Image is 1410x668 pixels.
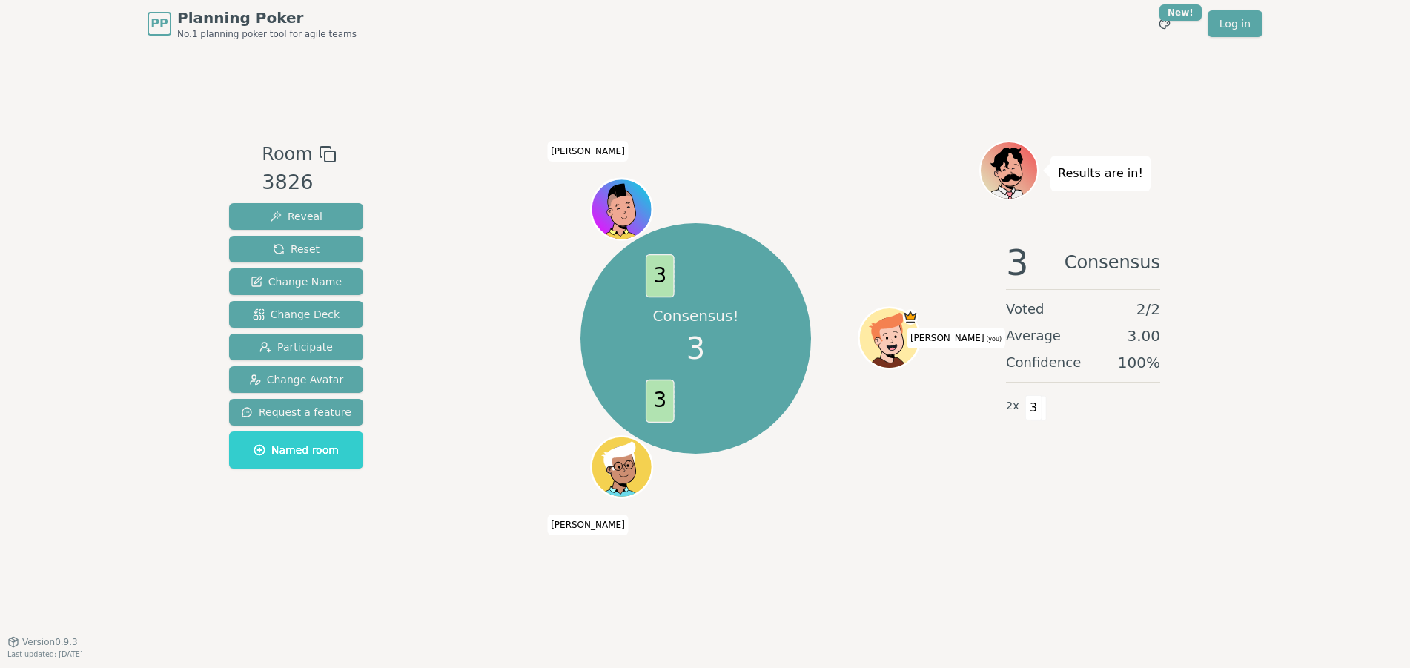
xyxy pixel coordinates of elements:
span: Request a feature [241,405,351,420]
a: PPPlanning PokerNo.1 planning poker tool for agile teams [148,7,357,40]
span: Change Avatar [249,372,344,387]
span: 100 % [1118,352,1160,373]
div: New! [1159,4,1202,21]
button: Change Deck [229,301,363,328]
button: Request a feature [229,399,363,426]
span: 3 [1025,395,1042,420]
span: Planning Poker [177,7,357,28]
p: Consensus! [653,305,739,326]
span: Average [1006,325,1061,346]
span: Reveal [270,209,322,224]
span: Reset [273,242,320,257]
button: New! [1151,10,1178,37]
span: Voted [1006,299,1045,320]
span: Room [262,141,312,168]
span: Participate [259,340,333,354]
span: 2 / 2 [1136,299,1160,320]
span: 3 [645,254,674,297]
span: PP [150,15,168,33]
span: Consensus [1065,245,1160,280]
span: Confidence [1006,352,1081,373]
span: (you) [984,336,1002,343]
span: Version 0.9.3 [22,636,78,648]
span: Change Name [251,274,342,289]
span: 3.00 [1127,325,1160,346]
span: 3 [1006,245,1029,280]
button: Change Avatar [229,366,363,393]
span: Named room [254,443,339,457]
a: Log in [1208,10,1262,37]
button: Change Name [229,268,363,295]
span: Click to change your name [547,141,629,162]
span: Last updated: [DATE] [7,650,83,658]
span: Click to change your name [907,328,1005,348]
button: Named room [229,431,363,469]
span: 3 [645,379,674,422]
button: Reset [229,236,363,262]
button: Click to change your avatar [860,309,917,366]
button: Version0.9.3 [7,636,78,648]
button: Participate [229,334,363,360]
span: 2 x [1006,398,1019,414]
span: Ira is the host [902,309,918,325]
div: 3826 [262,168,336,198]
span: Change Deck [253,307,340,322]
span: No.1 planning poker tool for agile teams [177,28,357,40]
span: 3 [686,326,705,371]
p: Results are in! [1058,163,1143,184]
span: Click to change your name [547,515,629,535]
button: Reveal [229,203,363,230]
